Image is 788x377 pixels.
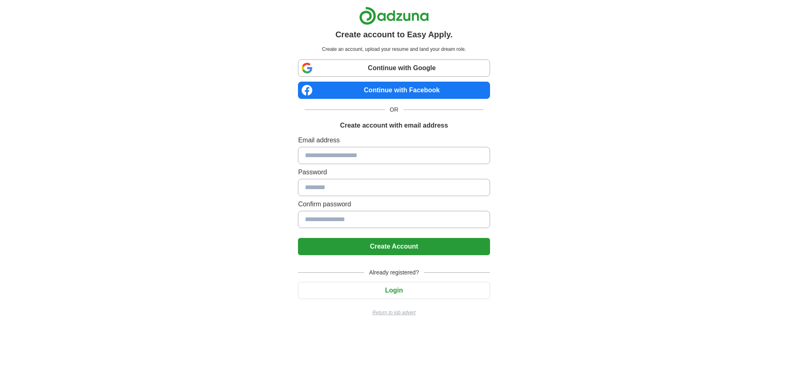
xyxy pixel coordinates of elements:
a: Return to job advert [298,309,490,316]
label: Password [298,167,490,177]
a: Continue with Facebook [298,82,490,99]
button: Login [298,282,490,299]
span: Already registered? [364,268,424,277]
img: Adzuna logo [359,7,429,25]
button: Create Account [298,238,490,255]
a: Continue with Google [298,59,490,77]
p: Create an account, upload your resume and land your dream role. [300,46,488,53]
h1: Create account to Easy Apply. [335,28,453,41]
label: Confirm password [298,199,490,209]
span: OR [385,105,403,114]
label: Email address [298,135,490,145]
a: Login [298,287,490,294]
h1: Create account with email address [340,121,448,130]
